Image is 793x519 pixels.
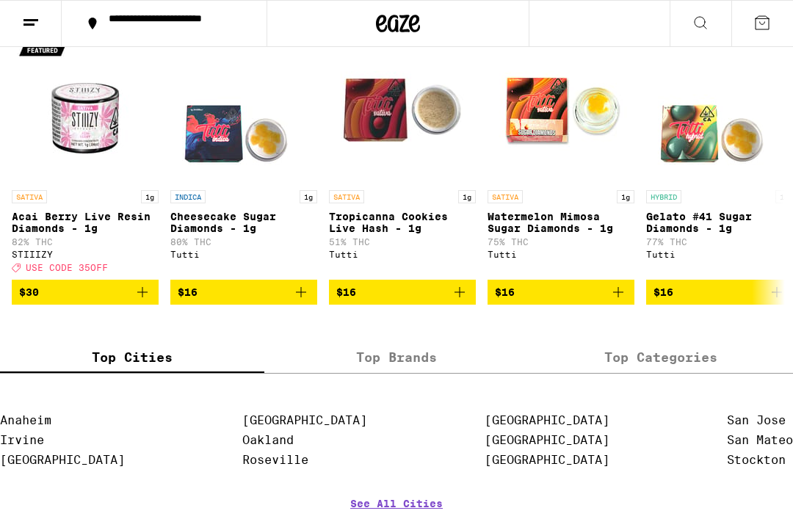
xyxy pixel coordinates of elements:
img: Tutti - Cheesecake Sugar Diamonds - 1g [170,36,317,183]
p: 1g [775,190,793,203]
p: Cheesecake Sugar Diamonds - 1g [170,211,317,234]
p: INDICA [170,190,206,203]
a: [GEOGRAPHIC_DATA] [485,453,609,467]
a: Open page for Watermelon Mimosa Sugar Diamonds - 1g from Tutti [488,36,634,280]
span: $16 [336,286,356,298]
div: Tutti [329,250,476,259]
button: Add to bag [646,280,793,305]
span: $30 [19,286,39,298]
span: USE CODE 35OFF [26,263,108,272]
p: 51% THC [329,237,476,247]
a: Stockton [727,453,786,467]
img: Tutti - Watermelon Mimosa Sugar Diamonds - 1g [488,36,634,183]
span: $16 [495,286,515,298]
button: Add to bag [12,280,159,305]
p: HYBRID [646,190,681,203]
img: Tutti - Tropicanna Cookies Live Hash - 1g [329,36,476,183]
a: Open page for Cheesecake Sugar Diamonds - 1g from Tutti [170,36,317,280]
a: Open page for Tropicanna Cookies Live Hash - 1g from Tutti [329,36,476,280]
p: SATIVA [329,190,364,203]
a: Open page for Acai Berry Live Resin Diamonds - 1g from STIIIZY [12,36,159,280]
p: 80% THC [170,237,317,247]
a: San Jose [727,413,786,427]
span: $16 [653,286,673,298]
a: San Mateo [727,433,793,447]
div: Tutti [488,250,634,259]
p: Watermelon Mimosa Sugar Diamonds - 1g [488,211,634,234]
a: [GEOGRAPHIC_DATA] [485,433,609,447]
p: 75% THC [488,237,634,247]
a: [GEOGRAPHIC_DATA] [242,413,367,427]
label: Top Categories [529,341,793,373]
p: SATIVA [12,190,47,203]
a: [GEOGRAPHIC_DATA] [485,413,609,427]
p: Tropicanna Cookies Live Hash - 1g [329,211,476,234]
p: 1g [141,190,159,203]
p: 82% THC [12,237,159,247]
img: Tutti - Gelato #41 Sugar Diamonds - 1g [646,36,793,183]
a: Oakland [242,433,294,447]
p: Gelato #41 Sugar Diamonds - 1g [646,211,793,234]
p: 1g [617,190,634,203]
div: Tutti [170,250,317,259]
label: Top Brands [264,341,529,373]
p: 1g [458,190,476,203]
p: 1g [300,190,317,203]
span: Hi. Need any help? [9,10,106,22]
div: STIIIZY [12,250,159,259]
button: Add to bag [488,280,634,305]
p: 77% THC [646,237,793,247]
button: Add to bag [329,280,476,305]
span: $16 [178,286,198,298]
div: Tutti [646,250,793,259]
p: Acai Berry Live Resin Diamonds - 1g [12,211,159,234]
img: STIIIZY - Acai Berry Live Resin Diamonds - 1g [12,36,159,183]
p: SATIVA [488,190,523,203]
a: Roseville [242,453,308,467]
a: Open page for Gelato #41 Sugar Diamonds - 1g from Tutti [646,36,793,280]
button: Add to bag [170,280,317,305]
